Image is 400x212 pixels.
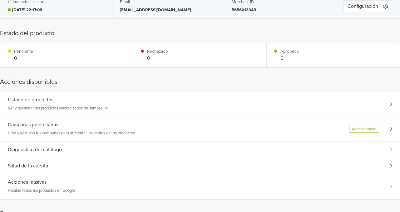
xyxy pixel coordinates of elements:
div: Acciones masivasHabilita todos tus productos en Google [0,174,400,199]
p: Rechazado [147,48,168,55]
div: Campañas publicitariasCrea y gestiona tus campañas para aumentar las ventas de tus productosRecom... [0,117,400,142]
div: Recomendado [349,126,379,133]
p: 0 [280,55,299,62]
div: Aprobado0 [267,43,400,67]
p: Habilita todos tus productos en Google [8,188,75,194]
p: [EMAIL_ADDRESS][DOMAIN_NAME] [120,7,217,13]
p: Crea y gestiona tus campañas para aumentar las ventas de tus productos [8,130,135,137]
div: Diagnóstico del catálogo [0,142,400,158]
p: 5656013948 [232,7,328,13]
div: Pendiente0 [0,43,133,67]
p: [DATE] 22:17:08 [12,7,42,13]
p: Aprobado [280,48,299,55]
div: Listado de productosVer y gestionar tus productos sincronizados de Jumpseller [0,92,400,117]
p: Pendiente [14,48,33,55]
p: 0 [147,55,168,62]
p: Ver y gestionar tus productos sincronizados de Jumpseller [8,105,108,112]
div: Salud de la cuenta [0,158,400,174]
h5: Listado de productos [8,97,53,103]
h5: Diagnóstico del catálogo [8,147,62,153]
button: Configuración [343,0,392,12]
h5: Salud de la cuenta [8,163,48,169]
div: Rechazado0 [133,43,266,67]
p: 0 [14,55,33,62]
h5: Acciones masivas [8,179,47,185]
h5: Campañas publicitarias [8,122,58,128]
